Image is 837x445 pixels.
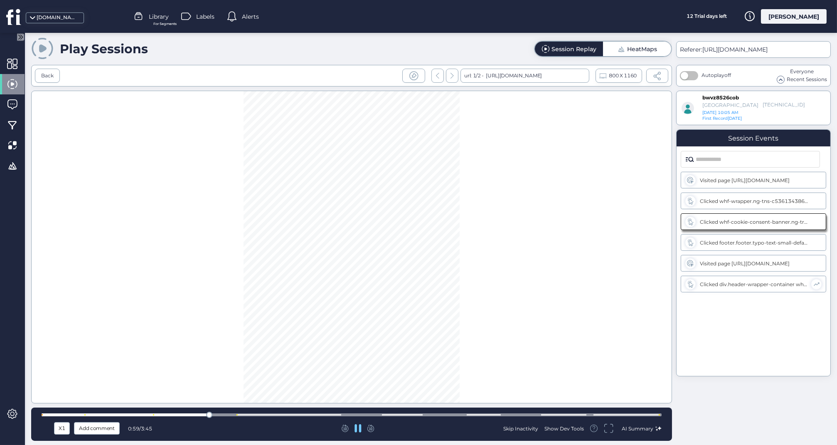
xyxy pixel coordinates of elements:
div: X1 [56,424,68,433]
div: bwvz8526cob [702,94,743,101]
div: [TECHNICAL_ID] [763,101,795,109]
div: Back [41,72,54,80]
span: Alerts [242,12,259,21]
div: [PERSON_NAME] [761,9,827,24]
span: [URL][DOMAIN_NAME] [702,46,768,53]
div: Clicked whf-cookie-consent-banner.ng-trigger.ng-trigger-heightReduction div.cookie-consent-banner... [700,219,808,225]
div: [DOMAIN_NAME] [37,14,78,22]
div: 12 Trial days left [676,9,738,24]
span: Labels [196,12,214,21]
div: Session Replay [551,46,596,52]
span: 0:59 [128,425,139,432]
span: Autoplay [702,72,731,78]
span: 3:45 [141,425,152,432]
div: Clicked whf-wrapper.ng-tns-c536134386-0 div.whf-wrapper-container.whf-wrapper-container--bottom-n... [700,198,808,204]
span: First Record [702,116,728,121]
span: off [724,72,731,78]
span: Referer: [680,46,702,53]
div: [URL][DOMAIN_NAME] [484,69,542,83]
div: Session Events [729,134,779,142]
div: Skip Inactivity [503,425,538,432]
span: For Segments [153,21,177,27]
div: Clicked footer.footer.typo-text-small-default div.footer-columns div.footer-section-2 div.copyrig... [700,240,808,246]
span: 800 X 1160 [609,71,637,80]
div: Show Dev Tools [544,425,584,432]
div: Visited page [URL][DOMAIN_NAME] [700,177,808,183]
div: Play Sessions [60,41,148,57]
div: Clicked div.header-wrapper-container whf-header-wrapper whf-header header.whf-header a.whf-header... [700,281,807,287]
span: Add comment [79,424,115,433]
div: Visited page [URL][DOMAIN_NAME] [700,260,808,267]
span: AI Summary [622,425,653,432]
span: Recent Sessions [787,76,827,84]
div: HeatMaps [627,46,657,52]
span: Library [149,12,169,21]
div: Everyone [777,68,827,76]
div: url: 1/2 - [460,69,589,83]
div: / [128,425,157,432]
div: [DATE] [702,116,747,121]
div: [GEOGRAPHIC_DATA] [702,102,758,108]
div: [DATE] 10:05 AM [702,110,768,116]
